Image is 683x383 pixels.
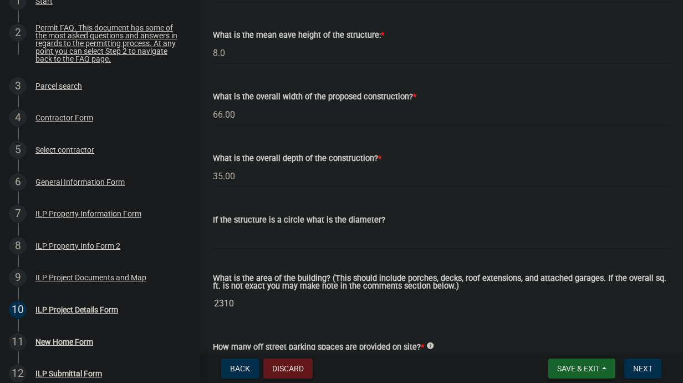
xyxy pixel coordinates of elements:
div: General Information Form [35,178,125,186]
div: 5 [9,141,27,159]
i: info [426,342,434,350]
label: What is the overall width of the proposed construction? [213,93,416,101]
label: How many off street parking spaces are provided on site? [213,344,424,351]
button: Back [221,359,259,379]
div: ILP Project Details Form [35,306,118,314]
div: 6 [9,173,27,191]
div: 11 [9,333,27,351]
div: 3 [9,77,27,95]
label: If the structure is a circle what is the diameter? [213,216,385,224]
div: Contractor Form [35,114,93,122]
button: Discard [263,359,313,379]
label: What is the area of the building? (This should include porches, decks, roof extensions, and attac... [213,275,670,291]
div: 4 [9,109,27,127]
div: New Home Form [35,338,93,346]
div: ILP Property Information Form [35,210,141,218]
span: Back [230,364,250,373]
div: 8 [9,237,27,255]
div: 2 [9,24,27,42]
div: ILP Property Info Form 2 [35,242,120,250]
button: Save & Exit [548,359,615,379]
div: Parcel search [35,82,82,90]
div: ILP Project Documents and Map [35,274,146,281]
span: Save & Exit [557,364,600,373]
div: 9 [9,269,27,286]
button: Next [624,359,661,379]
label: What is the mean eave height of the structure: [213,32,384,39]
label: What is the overall depth of the construction? [213,155,381,163]
div: ILP Submittal Form [35,370,102,377]
div: Permit FAQ. This document has some of the most asked questions and answers in regards to the perm... [35,24,182,63]
span: Next [633,364,653,373]
div: Select contractor [35,146,94,154]
div: 12 [9,365,27,382]
div: 10 [9,301,27,319]
div: 7 [9,205,27,223]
